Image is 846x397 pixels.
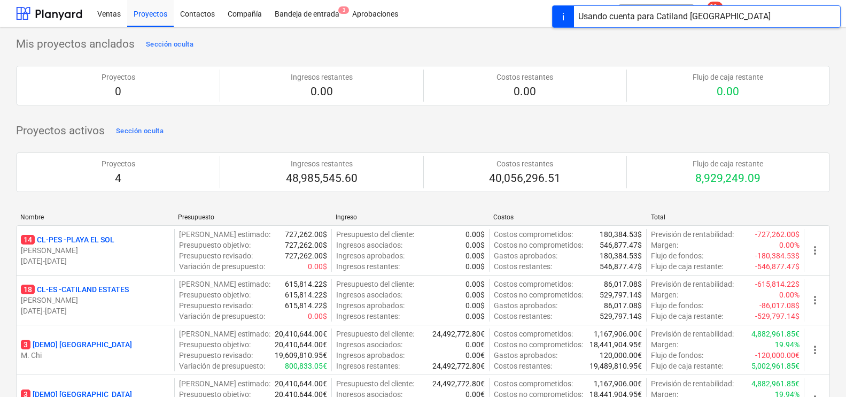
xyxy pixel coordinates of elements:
[338,6,349,14] span: 3
[494,300,557,311] p: Gastos aprobados :
[432,378,485,389] p: 24,492,772.80€
[21,235,35,245] span: 14
[494,240,583,250] p: Costos no comprometidos :
[336,229,414,240] p: Presupuesto del cliente :
[336,289,402,300] p: Ingresos asociados :
[779,240,800,250] p: 0.00%
[600,311,642,322] p: 529,797.14$
[651,378,734,389] p: Previsión de rentabilidad :
[432,329,485,339] p: 24,492,772.80€
[179,339,251,350] p: Presupuesto objetivo :
[179,361,265,371] p: Variación de presupuesto :
[693,85,763,100] p: 0.00
[494,378,573,389] p: Costos comprometidos :
[465,250,485,261] p: 0.00$
[651,240,678,250] p: Margen :
[21,234,114,245] p: CL-PES - PLAYA EL SOL
[759,300,800,311] p: -86,017.08$
[179,279,270,289] p: [PERSON_NAME] estimado :
[179,350,253,361] p: Presupuesto revisado :
[494,329,573,339] p: Costos comprometidos :
[21,284,170,316] div: 18CL-ES -CATILAND ESTATES[PERSON_NAME][DATE]-[DATE]
[21,256,170,266] p: [DATE] - [DATE]
[465,279,485,289] p: 0.00$
[336,250,405,261] p: Ingresos aprobados :
[751,378,800,389] p: 4,882,961.85€
[146,39,193,51] div: Sección oculta
[308,311,327,322] p: 0.00$
[336,311,400,322] p: Ingresos restantes :
[496,72,553,82] p: Costos restantes
[600,240,642,250] p: 546,877.47$
[651,279,734,289] p: Previsión de rentabilidad :
[465,229,485,240] p: 0.00$
[285,300,327,311] p: 615,814.22$
[494,250,557,261] p: Gastos aprobados :
[275,329,327,339] p: 20,410,644.00€
[494,311,552,322] p: Costos restantes :
[336,329,414,339] p: Presupuesto del cliente :
[21,285,35,294] span: 18
[751,361,800,371] p: 5,002,961.85€
[179,311,265,322] p: Variación de presupuesto :
[651,300,703,311] p: Flujo de fondos :
[102,85,135,100] p: 0
[494,279,573,289] p: Costos comprometidos :
[604,279,642,289] p: 86,017.08$
[179,240,251,250] p: Presupuesto objetivo :
[285,240,327,250] p: 727,262.00$
[21,306,170,316] p: [DATE] - [DATE]
[21,295,170,306] p: [PERSON_NAME]
[336,261,400,272] p: Ingresos restantes :
[16,124,105,139] p: Proyectos activos
[809,244,821,257] span: more_vert
[21,340,30,349] span: 3
[179,261,265,272] p: Variación de presupuesto :
[755,350,800,361] p: -120,000.00€
[285,361,327,371] p: 800,833.05€
[465,339,485,350] p: 0.00€
[755,250,800,261] p: -180,384.53$
[693,158,763,169] p: Flujo de caja restante
[336,378,414,389] p: Presupuesto del cliente :
[179,250,253,261] p: Presupuesto revisado :
[102,72,135,82] p: Proyectos
[286,171,358,186] p: 48,985,545.60
[600,261,642,272] p: 546,877.47$
[465,289,485,300] p: 0.00$
[751,329,800,339] p: 4,882,961.85€
[179,289,251,300] p: Presupuesto objetivo :
[779,289,800,300] p: 0.00%
[291,85,353,100] p: 0.00
[493,213,642,221] div: Costos
[291,72,353,82] p: Ingresos restantes
[809,294,821,307] span: more_vert
[102,171,135,186] p: 4
[651,329,734,339] p: Previsión de rentabilidad :
[651,213,800,221] div: Total
[465,261,485,272] p: 0.00$
[286,158,358,169] p: Ingresos restantes
[600,350,642,361] p: 120,000.00€
[589,361,642,371] p: 19,489,810.95€
[465,300,485,311] p: 0.00$
[494,261,552,272] p: Costos restantes :
[578,10,771,23] div: Usando cuenta para Catiland [GEOGRAPHIC_DATA]
[432,361,485,371] p: 24,492,772.80€
[16,37,135,52] p: Mis proyectos anclados
[102,158,135,169] p: Proyectos
[336,361,400,371] p: Ingresos restantes :
[494,339,583,350] p: Costos no comprometidos :
[693,72,763,82] p: Flujo de caja restante
[21,234,170,266] div: 14CL-PES -PLAYA EL SOL[PERSON_NAME][DATE]-[DATE]
[275,339,327,350] p: 20,410,644.00€
[21,284,129,295] p: CL-ES - CATILAND ESTATES
[494,350,557,361] p: Gastos aprobados :
[465,311,485,322] p: 0.00$
[600,250,642,261] p: 180,384.53$
[494,229,573,240] p: Costos comprometidos :
[336,240,402,250] p: Ingresos asociados :
[21,350,170,361] p: M. Chi
[755,261,800,272] p: -546,877.47$
[285,250,327,261] p: 727,262.00$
